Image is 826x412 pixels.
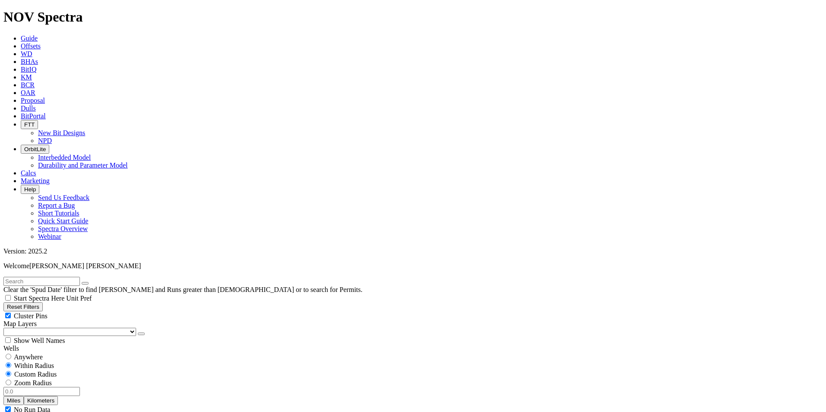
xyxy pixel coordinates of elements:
[3,302,43,311] button: Reset Filters
[3,396,24,405] button: Miles
[14,353,43,361] span: Anywhere
[38,217,88,225] a: Quick Start Guide
[5,295,11,301] input: Start Spectra Here
[24,146,46,152] span: OrbitLite
[38,137,52,144] a: NPD
[38,233,61,240] a: Webinar
[21,97,45,104] a: Proposal
[21,66,36,73] a: BitIQ
[38,154,91,161] a: Interbedded Model
[14,362,54,369] span: Within Radius
[29,262,141,269] span: [PERSON_NAME] [PERSON_NAME]
[3,262,823,270] p: Welcome
[21,81,35,89] a: BCR
[38,202,75,209] a: Report a Bug
[3,345,823,352] div: Wells
[14,371,57,378] span: Custom Radius
[21,89,35,96] a: OAR
[21,35,38,42] a: Guide
[38,129,85,136] a: New Bit Designs
[21,42,41,50] a: Offsets
[21,185,39,194] button: Help
[3,320,37,327] span: Map Layers
[21,58,38,65] a: BHAs
[38,225,88,232] a: Spectra Overview
[21,105,36,112] a: Dulls
[21,73,32,81] a: KM
[21,145,49,154] button: OrbitLite
[21,120,38,129] button: FTT
[3,247,823,255] div: Version: 2025.2
[24,396,58,405] button: Kilometers
[21,177,50,184] a: Marketing
[3,277,80,286] input: Search
[38,162,128,169] a: Durability and Parameter Model
[38,209,79,217] a: Short Tutorials
[21,112,46,120] a: BitPortal
[21,169,36,177] a: Calcs
[21,50,32,57] a: WD
[38,194,89,201] a: Send Us Feedback
[14,337,65,344] span: Show Well Names
[24,121,35,128] span: FTT
[3,9,823,25] h1: NOV Spectra
[14,379,52,387] span: Zoom Radius
[3,387,80,396] input: 0.0
[3,286,362,293] span: Clear the 'Spud Date' filter to find [PERSON_NAME] and Runs greater than [DEMOGRAPHIC_DATA] or to...
[14,295,64,302] span: Start Spectra Here
[14,312,48,320] span: Cluster Pins
[24,186,36,193] span: Help
[66,295,92,302] span: Unit Pref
